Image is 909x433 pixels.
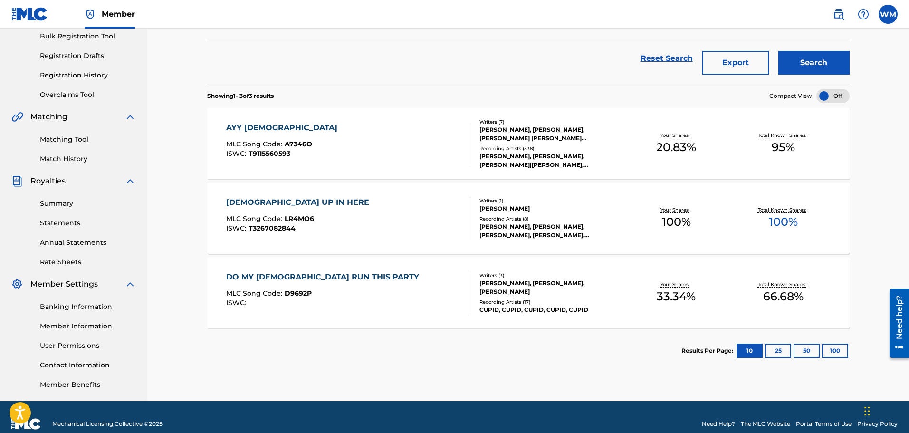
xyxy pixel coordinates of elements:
a: Matching Tool [40,135,136,144]
div: Recording Artists ( 338 ) [479,145,623,152]
button: Search [778,51,850,75]
img: Member Settings [11,279,23,290]
span: D9692P [285,289,312,298]
a: [DEMOGRAPHIC_DATA] UP IN HEREMLC Song Code:LR4MO6ISWC:T3267082844Writers (1)[PERSON_NAME]Recordin... [207,183,850,254]
img: expand [124,175,136,187]
span: 66.68 % [763,288,804,305]
div: Writers ( 1 ) [479,197,623,204]
div: User Menu [879,5,898,24]
img: Top Rightsholder [85,9,96,20]
p: Showing 1 - 3 of 3 results [207,92,274,100]
span: ISWC : [226,298,249,307]
div: AYY [DEMOGRAPHIC_DATA] [226,122,342,134]
img: expand [124,111,136,123]
a: Member Benefits [40,380,136,390]
span: T3267082844 [249,224,296,232]
span: 95 % [772,139,795,156]
span: Member [102,9,135,19]
a: Member Information [40,321,136,331]
a: Banking Information [40,302,136,312]
button: 100 [822,344,848,358]
img: Royalties [11,175,23,187]
img: MLC Logo [11,7,48,21]
a: The MLC Website [741,420,790,428]
span: Mechanical Licensing Collective © 2025 [52,420,163,428]
a: Portal Terms of Use [796,420,852,428]
div: Drag [864,397,870,425]
button: 25 [765,344,791,358]
div: [PERSON_NAME], [PERSON_NAME], [PERSON_NAME]|[PERSON_NAME], [PERSON_NAME], [PERSON_NAME] [479,152,623,169]
img: expand [124,279,136,290]
p: Results Per Page: [681,346,736,355]
p: Your Shares: [660,281,692,288]
span: MLC Song Code : [226,140,285,148]
div: [PERSON_NAME], [PERSON_NAME], [PERSON_NAME] [479,279,623,296]
a: Bulk Registration Tool [40,31,136,41]
a: Match History [40,154,136,164]
iframe: Resource Center [882,285,909,361]
span: A7346O [285,140,312,148]
span: Royalties [30,175,66,187]
p: Total Known Shares: [758,206,809,213]
p: Total Known Shares: [758,281,809,288]
span: LR4MO6 [285,214,314,223]
a: Public Search [829,5,848,24]
div: Recording Artists ( 17 ) [479,298,623,306]
div: [PERSON_NAME], [PERSON_NAME], [PERSON_NAME], [PERSON_NAME], [PERSON_NAME] [479,222,623,240]
span: Matching [30,111,67,123]
span: Member Settings [30,279,98,290]
a: AYY [DEMOGRAPHIC_DATA]MLC Song Code:A7346OISWC:T9115560593Writers (7)[PERSON_NAME], [PERSON_NAME]... [207,108,850,179]
div: [DEMOGRAPHIC_DATA] UP IN HERE [226,197,374,208]
a: Registration Drafts [40,51,136,61]
img: Matching [11,111,23,123]
a: Overclaims Tool [40,90,136,100]
div: CUPID, CUPID, CUPID, CUPID, CUPID [479,306,623,314]
div: [PERSON_NAME], [PERSON_NAME], [PERSON_NAME] [PERSON_NAME] [PERSON_NAME] [PERSON_NAME] [PERSON_NAM... [479,125,623,143]
a: Privacy Policy [857,420,898,428]
a: Reset Search [636,48,698,69]
iframe: Chat Widget [861,387,909,433]
img: logo [11,418,41,430]
a: Annual Statements [40,238,136,248]
div: DO MY [DEMOGRAPHIC_DATA] RUN THIS PARTY [226,271,424,283]
span: MLC Song Code : [226,289,285,298]
img: search [833,9,844,20]
p: Your Shares: [660,206,692,213]
button: Export [702,51,769,75]
span: Compact View [769,92,812,100]
button: 10 [737,344,763,358]
div: Writers ( 3 ) [479,272,623,279]
span: 100 % [662,213,691,231]
div: Recording Artists ( 8 ) [479,215,623,222]
button: 50 [794,344,820,358]
div: [PERSON_NAME] [479,204,623,213]
a: User Permissions [40,341,136,351]
span: 20.83 % [656,139,696,156]
span: 100 % [769,213,798,231]
a: Registration History [40,70,136,80]
span: T9115560593 [249,149,290,158]
a: Statements [40,218,136,228]
div: Help [854,5,873,24]
a: Contact Information [40,360,136,370]
a: Need Help? [702,420,735,428]
div: Writers ( 7 ) [479,118,623,125]
span: 33.34 % [657,288,696,305]
span: ISWC : [226,149,249,158]
span: MLC Song Code : [226,214,285,223]
a: Rate Sheets [40,257,136,267]
span: ISWC : [226,224,249,232]
a: Summary [40,199,136,209]
img: help [858,9,869,20]
a: DO MY [DEMOGRAPHIC_DATA] RUN THIS PARTYMLC Song Code:D9692PISWC:Writers (3)[PERSON_NAME], [PERSON... [207,257,850,328]
p: Your Shares: [660,132,692,139]
p: Total Known Shares: [758,132,809,139]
